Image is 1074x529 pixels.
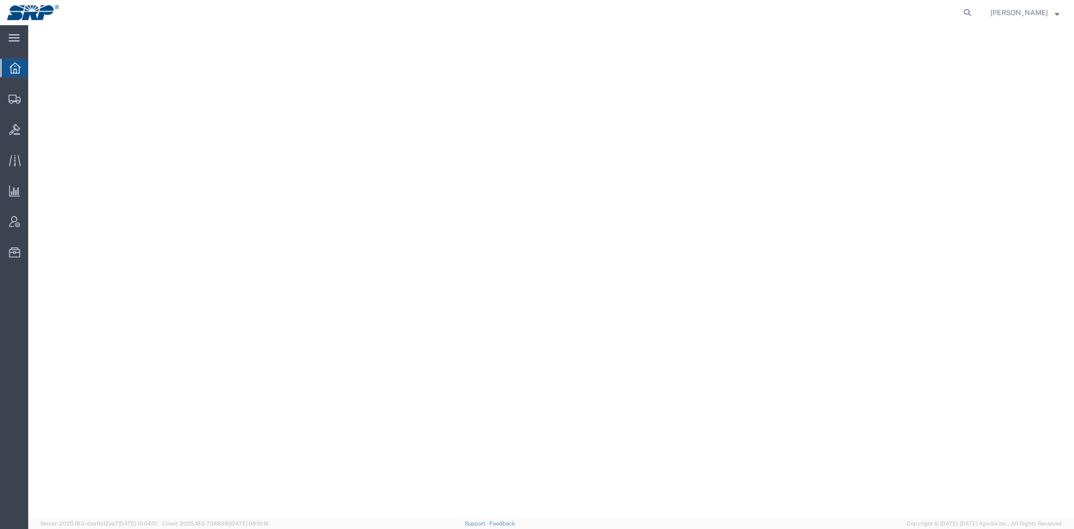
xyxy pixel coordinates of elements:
[990,7,1048,18] span: Marissa Camacho
[162,520,269,526] span: Client: 2025.18.0-7346316
[28,25,1074,518] iframe: FS Legacy Container
[40,520,158,526] span: Server: 2025.18.0-daa1fe12ee7
[907,519,1062,528] span: Copyright © [DATE]-[DATE] Agistix Inc., All Rights Reserved
[7,5,59,20] img: logo
[118,520,158,526] span: [DATE] 10:04:51
[990,7,1060,19] button: [PERSON_NAME]
[230,520,269,526] span: [DATE] 08:10:16
[489,520,515,526] a: Feedback
[465,520,490,526] a: Support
